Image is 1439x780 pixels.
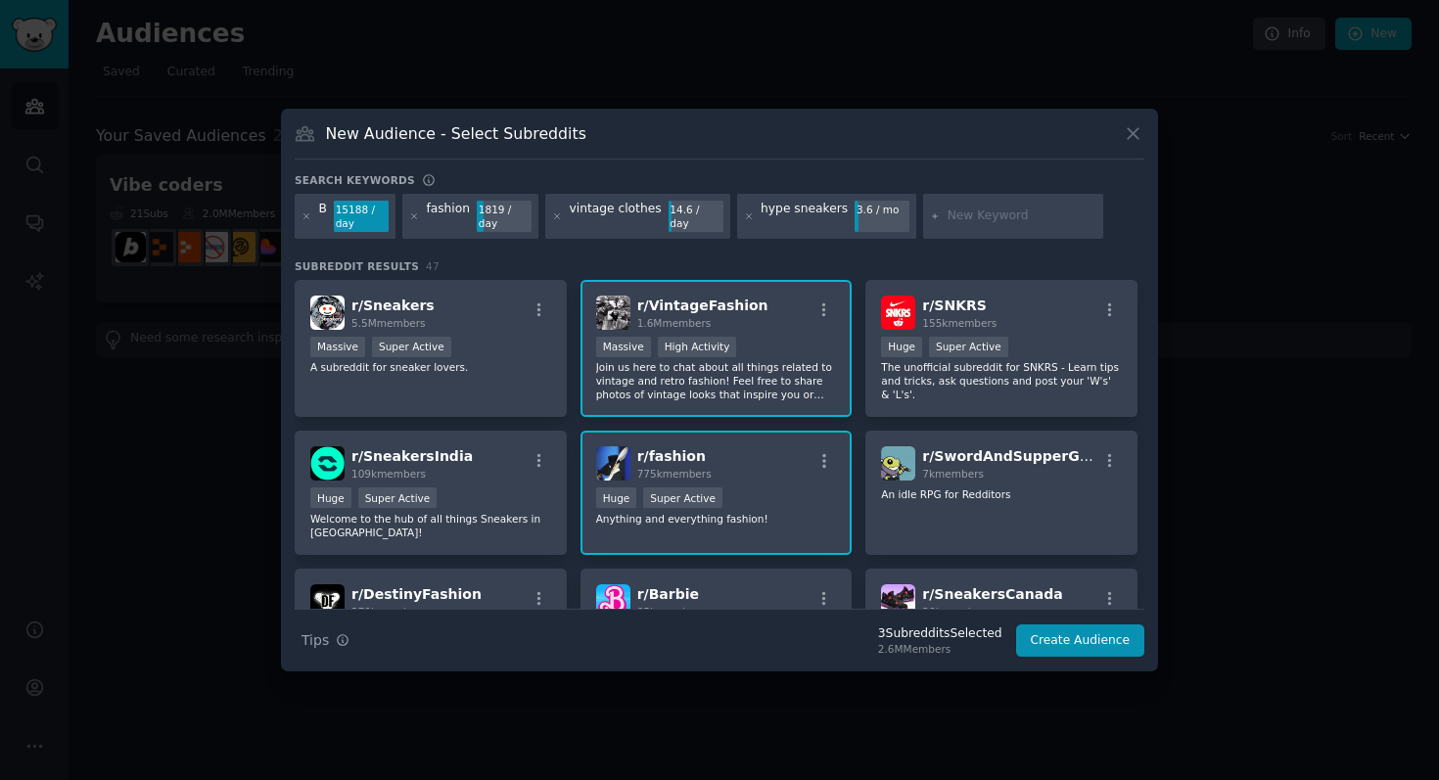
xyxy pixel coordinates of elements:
[295,623,356,658] button: Tips
[761,201,848,232] div: hype sneakers
[922,448,1112,464] span: r/ SwordAndSupperGame
[881,584,915,619] img: SneakersCanada
[669,201,723,232] div: 14.6 / day
[637,298,768,313] span: r/ VintageFashion
[922,606,990,618] span: 38k members
[637,586,699,602] span: r/ Barbie
[310,487,351,508] div: Huge
[881,296,915,330] img: SNKRS
[310,584,345,619] img: DestinyFashion
[881,360,1122,401] p: The unofficial subreddit for SNKRS - Learn tips and tricks, ask questions and post your 'W's' & '...
[326,123,586,144] h3: New Audience - Select Subreddits
[922,317,997,329] span: 155k members
[295,259,419,273] span: Subreddit Results
[310,337,365,357] div: Massive
[351,468,426,480] span: 109k members
[922,468,984,480] span: 7k members
[426,201,470,232] div: fashion
[643,487,722,508] div: Super Active
[310,512,551,539] p: Welcome to the hub of all things Sneakers in [GEOGRAPHIC_DATA]!
[878,625,1002,643] div: 3 Subreddit s Selected
[351,317,426,329] span: 5.5M members
[596,337,651,357] div: Massive
[596,360,837,401] p: Join us here to chat about all things related to vintage and retro fashion! Feel free to share ph...
[596,296,630,330] img: VintageFashion
[596,487,637,508] div: Huge
[1016,624,1145,658] button: Create Audience
[637,448,706,464] span: r/ fashion
[637,468,712,480] span: 775k members
[310,360,551,374] p: A subreddit for sneaker lovers.
[948,207,1096,225] input: New Keyword
[310,296,345,330] img: Sneakers
[922,298,987,313] span: r/ SNKRS
[881,446,915,481] img: SwordAndSupperGame
[929,337,1008,357] div: Super Active
[295,173,415,187] h3: Search keywords
[596,584,630,619] img: Barbie
[878,642,1002,656] div: 2.6M Members
[658,337,737,357] div: High Activity
[310,446,345,481] img: SneakersIndia
[351,606,426,618] span: 279k members
[477,201,532,232] div: 1819 / day
[922,586,1062,602] span: r/ SneakersCanada
[372,337,451,357] div: Super Active
[351,448,473,464] span: r/ SneakersIndia
[570,201,662,232] div: vintage clothes
[358,487,438,508] div: Super Active
[426,260,440,272] span: 47
[596,512,837,526] p: Anything and everything fashion!
[596,446,630,481] img: fashion
[319,201,327,232] div: B
[334,201,389,232] div: 15188 / day
[881,487,1122,501] p: An idle RPG for Redditors
[637,317,712,329] span: 1.6M members
[881,337,922,357] div: Huge
[351,298,435,313] span: r/ Sneakers
[302,630,329,651] span: Tips
[855,201,909,218] div: 3.6 / mo
[637,606,705,618] span: 85k members
[351,586,482,602] span: r/ DestinyFashion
